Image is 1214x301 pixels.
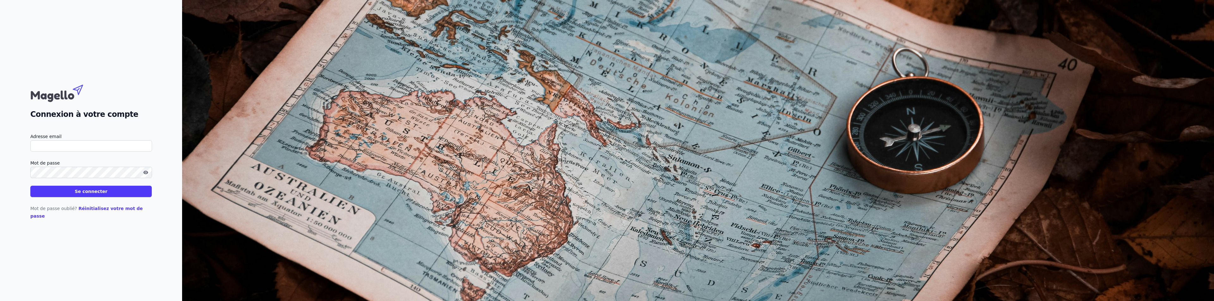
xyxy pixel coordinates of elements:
img: Magello [30,81,97,104]
label: Adresse email [30,133,152,140]
a: Réinitialisez votre mot de passe [30,206,143,219]
h2: Connexion à votre compte [30,109,152,120]
button: Se connecter [30,186,152,197]
label: Mot de passe [30,159,152,167]
p: Mot de passe oublié? [30,205,152,220]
